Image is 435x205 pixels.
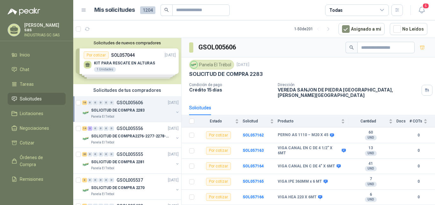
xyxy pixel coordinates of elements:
div: Solicitudes [189,104,211,111]
a: 3 0 0 0 0 0 GSOL005537[DATE] Company LogoSOLICITUD DE COMPRA 2270Panela El Trébol [82,176,180,197]
p: VEREDA SANJON DE PIEDRA [GEOGRAPHIC_DATA] , [PERSON_NAME][GEOGRAPHIC_DATA] [278,87,419,98]
img: Company Logo [82,161,90,168]
b: 60 [349,130,393,135]
p: GSOL005556 [117,126,143,131]
span: search [349,45,354,50]
img: Company Logo [190,61,197,68]
span: Chat [20,66,29,73]
span: Solicitud [243,119,269,123]
p: SOLICITUD DE COMPRA 2270 [91,185,145,191]
span: Licitaciones [20,110,43,117]
b: VIGA CANAL EN C DE 4 1/2” X 6MT [278,146,340,156]
b: 0 [410,179,427,185]
a: 14 3 0 0 0 0 GSOL005556[DATE] Company LogoSOLICITUD DE COMPRA2276-2277-2278-2284-2285-Panela El T... [82,125,180,145]
p: [DATE] [168,177,179,183]
div: 0 [104,152,109,157]
a: Solicitudes [8,93,66,105]
a: SOL057162 [243,133,264,137]
div: 0 [98,152,103,157]
div: UND [365,197,377,202]
b: 41 [349,161,393,166]
b: VIGA CANAL EN C DE 4" X 6MT [278,164,335,169]
div: 0 [109,178,114,182]
div: 0 [98,178,103,182]
p: GSOL005537 [117,178,143,182]
p: Condición de pago [189,83,273,87]
p: [PERSON_NAME] sas [24,23,66,32]
button: Asignado a mi [339,23,385,35]
p: Dirección [278,83,419,87]
div: UND [365,182,377,187]
b: 0 [410,163,427,169]
th: Docs [396,115,410,128]
th: Producto [278,115,349,128]
b: 6 [349,192,393,197]
a: SOL057163 [243,148,264,153]
div: Por cotizar [206,147,231,155]
div: 0 [88,178,92,182]
span: # COTs [410,119,422,123]
a: SOL057165 [243,179,264,184]
div: 0 [104,178,109,182]
a: Tareas [8,78,66,90]
th: Estado [198,115,243,128]
div: 16 [82,100,87,105]
a: Cotizar [8,137,66,149]
h1: Mis solicitudes [94,5,135,15]
p: Panela El Trébol [91,140,114,145]
div: Todas [329,7,343,14]
div: Por cotizar [206,162,231,170]
a: Chat [8,63,66,76]
div: 0 [104,100,109,105]
p: Panela El Trébol [91,166,114,171]
p: [DATE] [168,126,179,132]
button: 5 [416,4,427,16]
button: No Leídos [390,23,427,35]
b: 0 [410,148,427,154]
div: 14 [82,126,87,131]
p: GSOL005555 [117,152,143,157]
b: VIGA HEA 220 X 6MT [278,195,317,200]
p: [DATE] [168,100,179,106]
a: Órdenes de Compra [8,151,66,171]
b: 0 [410,132,427,138]
b: 13 [349,146,393,151]
p: GSOL005606 [117,100,143,105]
p: [DATE] [237,62,249,68]
span: 1204 [140,6,155,14]
div: 0 [93,126,98,131]
p: INDUSTRIAS GC SAS [24,33,66,37]
th: Solicitud [243,115,278,128]
div: Solicitudes de tus compradores [73,84,181,96]
span: Tareas [20,81,34,88]
a: Licitaciones [8,107,66,120]
a: 16 0 0 0 0 0 GSOL005606[DATE] Company LogoSOLICITUD DE COMPRA 2283Panela El Trébol [82,99,180,119]
a: SOL057166 [243,195,264,199]
div: Solicitudes de nuevos compradoresPor cotizarSOL057044[DATE] KIT PARA RESCATE EN ALTURAS1 Unidades... [73,38,181,84]
b: PERNO AS 1110 – M20 X 45 [278,133,328,138]
div: 0 [109,152,114,157]
img: Logo peakr [8,8,40,15]
a: 20 0 0 0 0 0 GSOL005555[DATE] Company LogoSOLICITUD DE COMPRA 2281Panela El Trébol [82,150,180,171]
div: 1 - 50 de 201 [294,24,333,34]
span: Negociaciones [20,125,49,132]
div: UND [365,151,377,156]
p: SOLICITUD DE COMPRA 2283 [189,71,263,77]
div: Por cotizar [206,131,231,139]
div: 0 [93,100,98,105]
p: SOLICITUD DE COMPRA 2281 [91,159,145,165]
b: SOL057164 [243,164,264,168]
div: 3 [88,126,92,131]
div: 0 [109,126,114,131]
a: Configuración [8,188,66,200]
div: Panela El Trébol [189,60,234,70]
span: Cantidad [349,119,388,123]
div: 0 [88,152,92,157]
b: 7 [349,177,393,182]
img: Company Logo [82,135,90,143]
p: Crédito 15 días [189,87,273,92]
div: 0 [98,126,103,131]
